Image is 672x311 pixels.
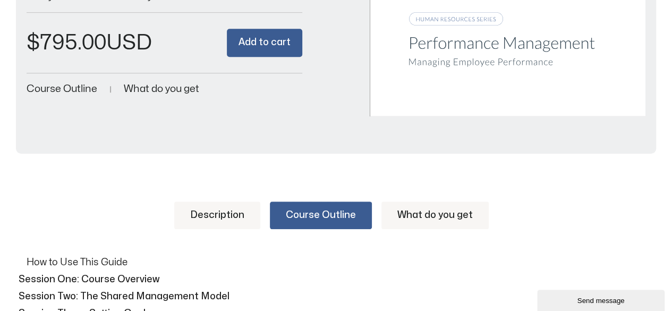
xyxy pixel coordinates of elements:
a: Course Outline [270,201,372,229]
p: Session Two: The Shared Management Model [19,289,659,304]
button: Add to cart [227,29,302,57]
a: Course Outline [27,84,97,94]
span: $ [27,32,40,53]
a: Description [174,201,260,229]
p: How to Use This Guide [27,255,661,270]
a: What do you get [381,201,489,229]
iframe: chat widget [537,288,667,311]
p: Session One: Course Overview [19,272,659,287]
a: What do you get [124,84,199,94]
bdi: 795.00 [27,32,106,53]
